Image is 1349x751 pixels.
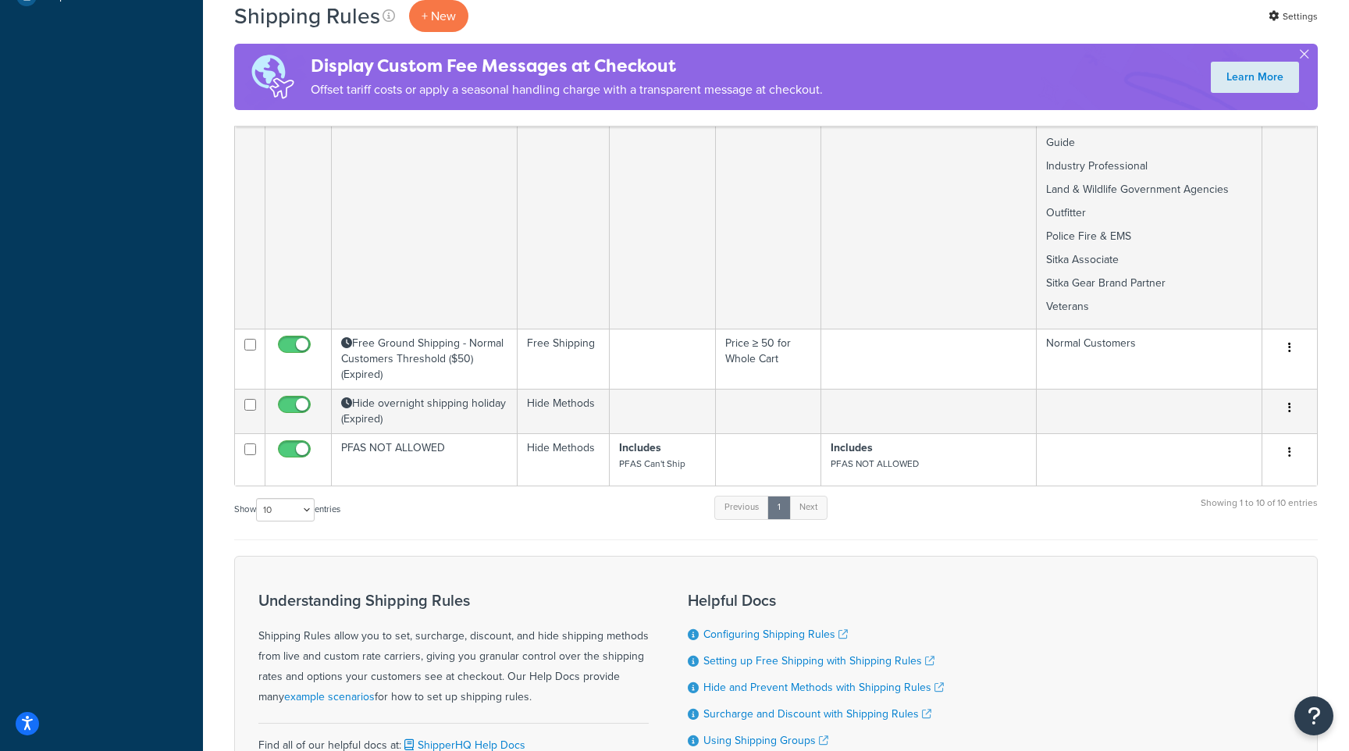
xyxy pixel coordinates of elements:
[234,44,311,110] img: duties-banner-06bc72dcb5fe05cb3f9472aba00be2ae8eb53ab6f0d8bb03d382ba314ac3c341.png
[234,1,380,31] h1: Shipping Rules
[332,389,518,433] td: Hide overnight shipping holiday (Expired)
[332,329,518,389] td: Free Ground Shipping - Normal Customers Threshold ($50) (Expired)
[1046,252,1252,268] p: Sitka Associate
[1201,494,1318,528] div: Showing 1 to 10 of 10 entries
[1046,158,1252,174] p: Industry Professional
[1037,329,1262,389] td: Normal Customers
[1046,299,1252,315] p: Veterans
[1046,182,1252,198] p: Land & Wildlife Government Agencies
[688,592,944,609] h3: Helpful Docs
[714,496,769,519] a: Previous
[831,440,873,456] strong: Includes
[332,81,518,329] td: PRO BF Free Shipping (Expired)
[518,329,610,389] td: Free Shipping
[767,496,791,519] a: 1
[518,433,610,486] td: Hide Methods
[1269,5,1318,27] a: Settings
[1037,81,1262,329] td: Active Military
[258,592,649,707] div: Shipping Rules allow you to set, surcharge, discount, and hide shipping methods from live and cus...
[1046,205,1252,221] p: Outfitter
[703,653,934,669] a: Setting up Free Shipping with Shipping Rules
[703,626,848,642] a: Configuring Shipping Rules
[619,440,661,456] strong: Includes
[332,433,518,486] td: PFAS NOT ALLOWED
[234,498,340,521] label: Show entries
[518,81,610,329] td: Free Shipping
[518,389,610,433] td: Hide Methods
[1046,276,1252,291] p: Sitka Gear Brand Partner
[1046,135,1252,151] p: Guide
[311,79,823,101] p: Offset tariff costs or apply a seasonal handling charge with a transparent message at checkout.
[619,457,685,471] small: PFAS Can't Ship
[1046,229,1252,244] p: Police Fire & EMS
[831,457,919,471] small: PFAS NOT ALLOWED
[716,329,822,389] td: Price ≥ 50 for Whole Cart
[1294,696,1333,735] button: Open Resource Center
[256,498,315,521] select: Showentries
[703,706,931,722] a: Surcharge and Discount with Shipping Rules
[1211,62,1299,93] a: Learn More
[703,679,944,696] a: Hide and Prevent Methods with Shipping Rules
[703,732,828,749] a: Using Shipping Groups
[789,496,828,519] a: Next
[258,592,649,609] h3: Understanding Shipping Rules
[284,689,375,705] a: example scenarios
[311,53,823,79] h4: Display Custom Fee Messages at Checkout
